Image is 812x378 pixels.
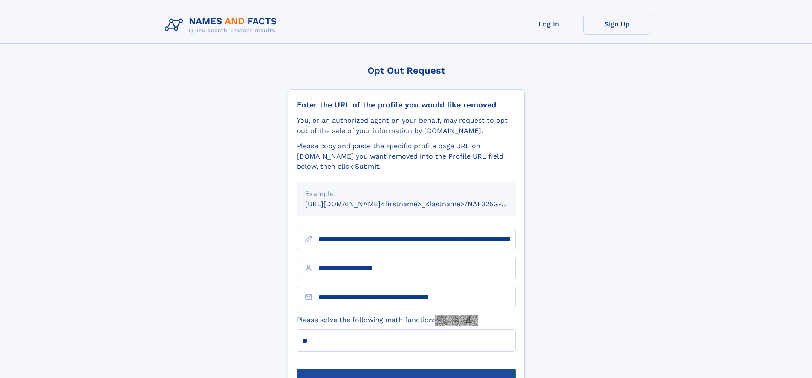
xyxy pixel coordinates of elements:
[161,14,284,37] img: Logo Names and Facts
[305,200,532,208] small: [URL][DOMAIN_NAME]<firstname>_<lastname>/NAF325G-xxxxxxxx
[297,115,516,136] div: You, or an authorized agent on your behalf, may request to opt-out of the sale of your informatio...
[297,100,516,110] div: Enter the URL of the profile you would like removed
[297,141,516,172] div: Please copy and paste the specific profile page URL on [DOMAIN_NAME] you want removed into the Pr...
[515,14,583,35] a: Log In
[583,14,651,35] a: Sign Up
[297,315,478,326] label: Please solve the following math function:
[288,65,525,76] div: Opt Out Request
[305,189,507,199] div: Example:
